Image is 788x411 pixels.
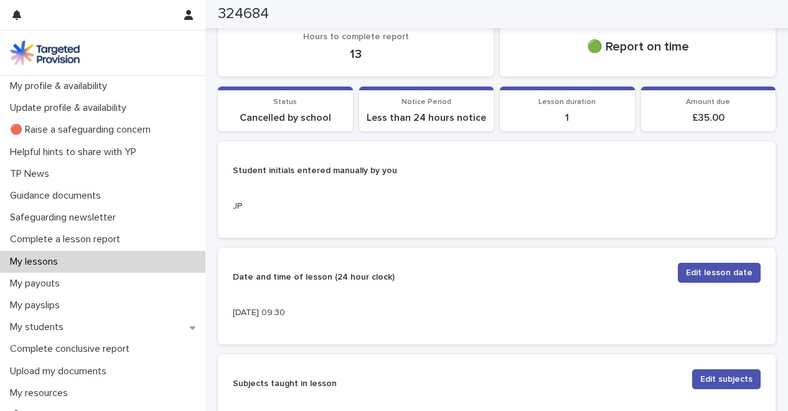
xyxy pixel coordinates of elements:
span: Notice Period [401,98,451,106]
p: My lessons [5,256,68,268]
p: 13 [233,47,479,62]
p: TP News [5,168,59,180]
p: Safeguarding newsletter [5,212,126,224]
span: Edit lesson date [686,267,753,279]
span: Amount due [686,98,730,106]
p: Update profile & availability [5,102,136,114]
p: My students [5,321,73,333]
p: 🔴 Raise a safeguarding concern [5,124,161,136]
button: Edit subjects [692,369,761,389]
button: Edit lesson date [678,263,761,283]
h2: 324684 [218,5,269,23]
img: M5nRWzHhSzIhMunXDL62 [10,40,80,65]
p: My payouts [5,278,70,290]
p: Complete conclusive report [5,343,139,355]
p: My profile & availability [5,80,117,92]
p: 🟢 Report on time [515,39,761,54]
p: Guidance documents [5,190,111,202]
p: Less than 24 hours notice [367,112,487,124]
p: My resources [5,387,78,399]
p: Complete a lesson report [5,234,130,245]
p: JP [233,200,399,213]
p: [DATE] 09:30 [233,306,399,319]
p: 1 [507,112,627,124]
p: £ 35.00 [649,112,769,124]
span: Status [273,98,297,106]
strong: Subjects taught in lesson [233,379,337,388]
p: Cancelled by school [225,112,345,124]
p: Helpful hints to share with YP [5,146,146,158]
strong: Student initials entered manually by you [233,166,397,175]
span: Hours to complete report [303,32,409,41]
strong: Date and time of lesson (24 hour clock) [233,273,395,281]
p: My payslips [5,300,70,311]
span: Lesson duration [538,98,596,106]
span: Edit subjects [700,373,753,385]
p: Upload my documents [5,366,116,377]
